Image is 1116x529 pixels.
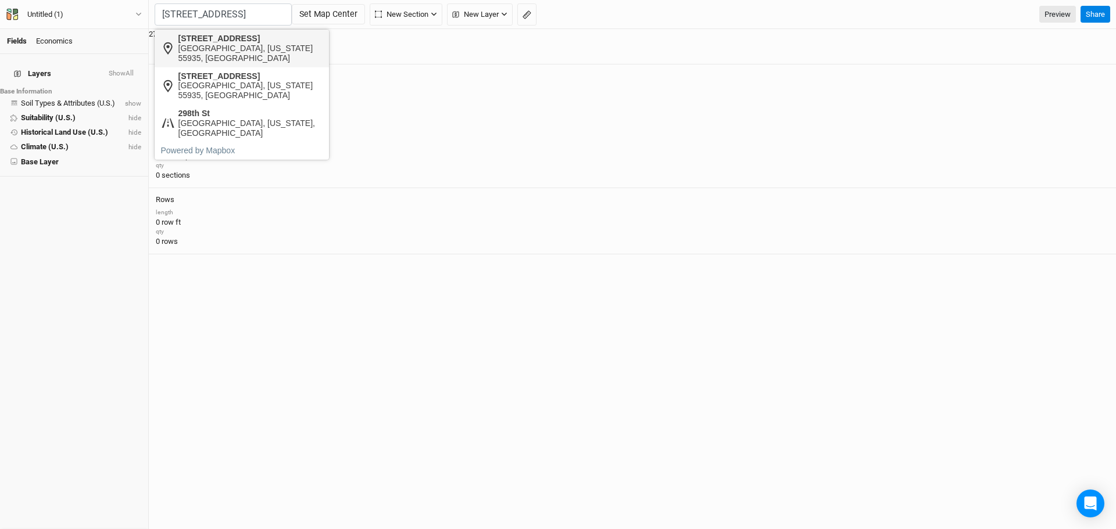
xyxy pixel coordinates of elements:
[156,142,1109,151] div: density
[178,44,323,63] div: [GEOGRAPHIC_DATA], [US_STATE] 55935, [GEOGRAPHIC_DATA]
[162,237,178,246] span: rows
[1081,6,1110,23] button: Share
[108,68,134,80] button: ShowAll
[161,146,235,155] a: Powered by Mapbox
[370,3,442,26] button: New Section
[292,4,365,24] button: Set Map Center
[21,113,76,122] span: Suitability (U.S.)
[156,208,1109,228] div: 0
[149,29,1116,39] div: 27.45532892847996 , -191.29325642151127
[452,9,499,20] span: New Layer
[21,99,115,107] span: Soil Types & Attributes (U.S.)
[162,171,190,179] span: sections
[126,143,141,151] span: hide
[1039,6,1076,23] a: Preview
[14,68,51,80] span: Layers
[156,228,1109,247] div: 0
[156,71,1109,81] h4: Sections
[162,218,181,226] span: row ft
[156,105,1109,113] div: planted area
[1076,490,1104,517] div: Open Intercom Messenger
[21,157,59,166] span: Base Layer
[27,9,63,20] div: Untitled (1)
[21,142,69,152] div: Climate (U.S.)
[178,81,323,100] div: [GEOGRAPHIC_DATA], [US_STATE] 55935, [GEOGRAPHIC_DATA]
[156,208,1109,217] div: length
[21,113,76,123] div: Suitability (U.S.)
[178,71,323,81] div: [STREET_ADDRESS]
[123,99,141,107] span: show
[126,128,141,136] span: hide
[126,114,141,122] span: hide
[162,152,220,160] span: stems/planted ac
[156,142,1109,161] div: 0
[21,142,69,151] span: Climate (U.S.)
[375,9,428,20] span: New Section
[156,123,1109,142] div: 0
[156,161,1109,181] div: 0
[178,118,323,138] div: [GEOGRAPHIC_DATA], [US_STATE], [GEOGRAPHIC_DATA]
[178,34,323,44] div: [STREET_ADDRESS]
[7,37,27,45] a: Fields
[156,85,1109,94] div: field area
[155,3,292,26] input: (e.g. 123 Main St. or lat, lng)
[6,8,142,21] button: Untitled (1)
[156,85,1109,105] div: 0
[21,157,59,167] div: Base Layer
[517,3,536,26] button: Shortcut: M
[21,128,108,136] span: Historical Land Use (U.S.)
[156,161,1109,170] div: qty
[156,228,1109,236] div: qty
[156,123,1109,132] div: stems
[156,105,1109,124] div: 0
[156,195,1109,204] h4: Rows
[447,3,513,26] button: New Layer
[36,36,73,46] div: Economics
[178,109,323,118] div: 298th St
